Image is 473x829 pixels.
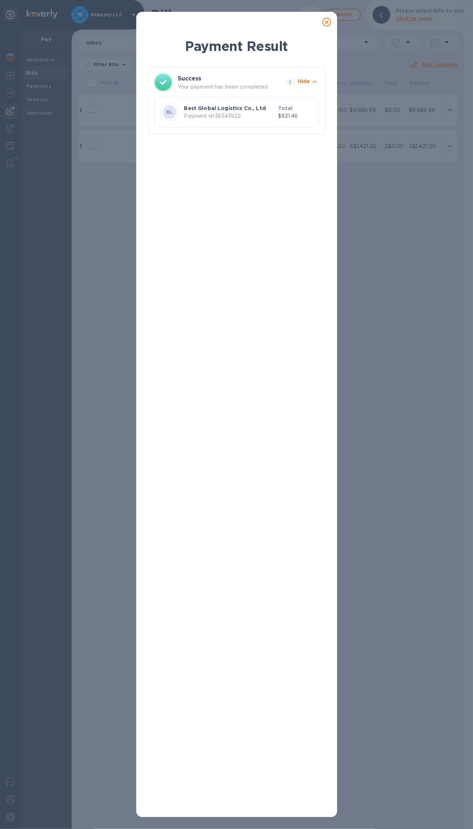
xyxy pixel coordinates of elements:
[148,37,325,55] h1: Payment Result
[184,112,275,120] p: Payment № 36543922
[298,78,319,88] button: Hide
[178,83,283,91] p: Your payment has been completed.
[184,105,275,112] p: Best Global Logistics Co., Ltd
[278,112,313,120] p: $921.46
[166,109,173,115] b: BL
[286,78,295,87] span: 1
[298,78,310,85] p: Hide
[178,74,273,83] h3: Success
[278,105,293,111] b: Total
